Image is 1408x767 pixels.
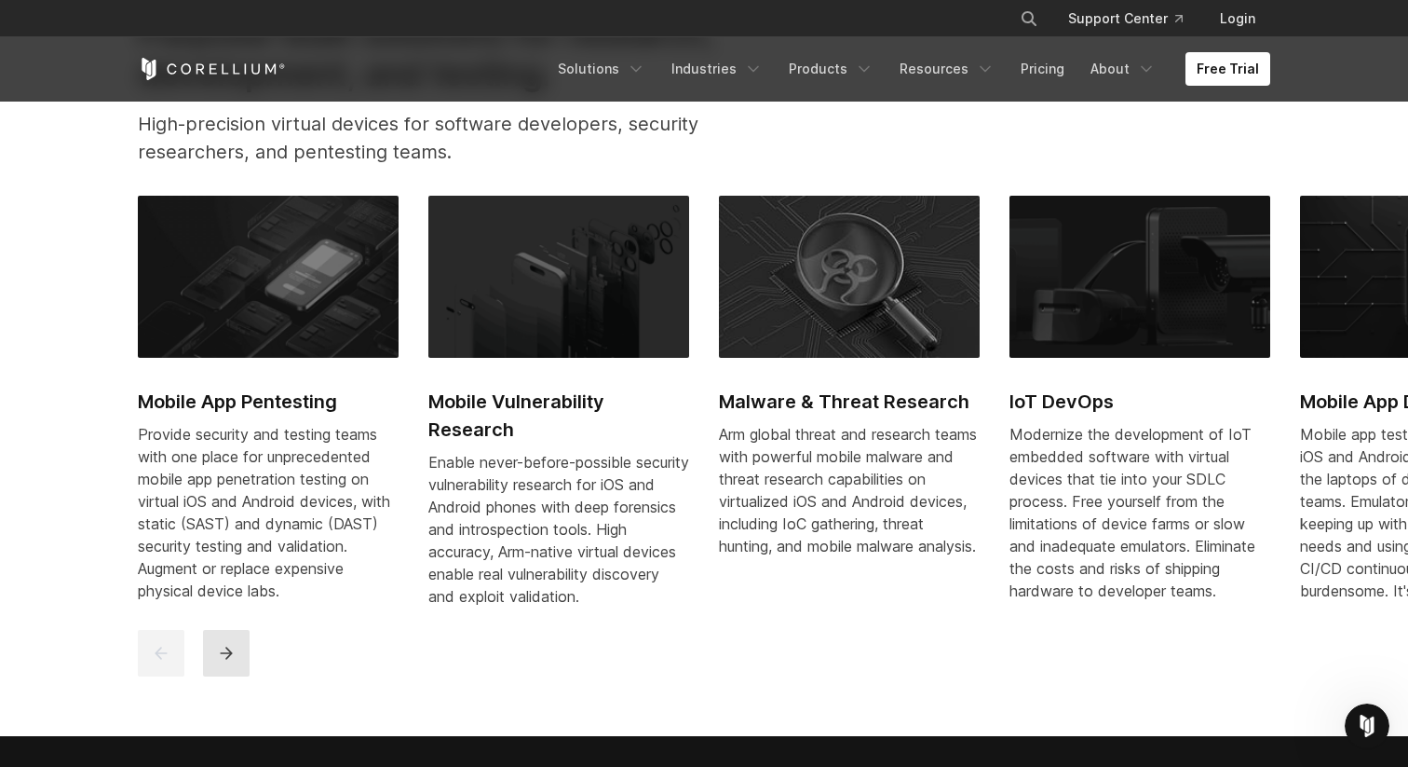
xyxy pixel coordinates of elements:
a: Industries [660,52,774,86]
a: Mobile App Pentesting Mobile App Pentesting Provide security and testing teams with one place for... [138,196,399,624]
button: previous [138,630,184,677]
h2: IoT DevOps [1009,388,1270,416]
button: next [203,630,250,677]
a: Mobile Vulnerability Research Mobile Vulnerability Research Enable never-before-possible security... [428,196,689,630]
h2: Mobile Vulnerability Research [428,388,689,444]
a: Support Center [1053,2,1198,35]
a: Pricing [1009,52,1076,86]
a: Login [1205,2,1270,35]
h2: Mobile App Pentesting [138,388,399,416]
a: Free Trial [1185,52,1270,86]
div: Arm global threat and research teams with powerful mobile malware and threat research capabilitie... [719,423,980,557]
div: Navigation Menu [997,2,1270,35]
img: IoT DevOps [1009,196,1270,358]
a: Solutions [547,52,657,86]
a: Malware & Threat Research Malware & Threat Research Arm global threat and research teams with pow... [719,196,980,580]
img: Malware & Threat Research [719,196,980,358]
a: Resources [888,52,1006,86]
a: Corellium Home [138,58,286,80]
button: Search [1012,2,1046,35]
div: Navigation Menu [547,52,1270,86]
img: Mobile Vulnerability Research [428,196,689,358]
div: Provide security and testing teams with one place for unprecedented mobile app penetration testin... [138,423,399,602]
p: High-precision virtual devices for software developers, security researchers, and pentesting teams. [138,110,773,166]
a: About [1079,52,1167,86]
div: Enable never-before-possible security vulnerability research for iOS and Android phones with deep... [428,451,689,608]
div: Modernize the development of IoT embedded software with virtual devices that tie into your SDLC p... [1009,423,1270,602]
h2: Malware & Threat Research [719,388,980,416]
a: Products [778,52,885,86]
iframe: Intercom live chat [1345,704,1389,748]
a: IoT DevOps IoT DevOps Modernize the development of IoT embedded software with virtual devices tha... [1009,196,1270,624]
img: Mobile App Pentesting [138,196,399,358]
